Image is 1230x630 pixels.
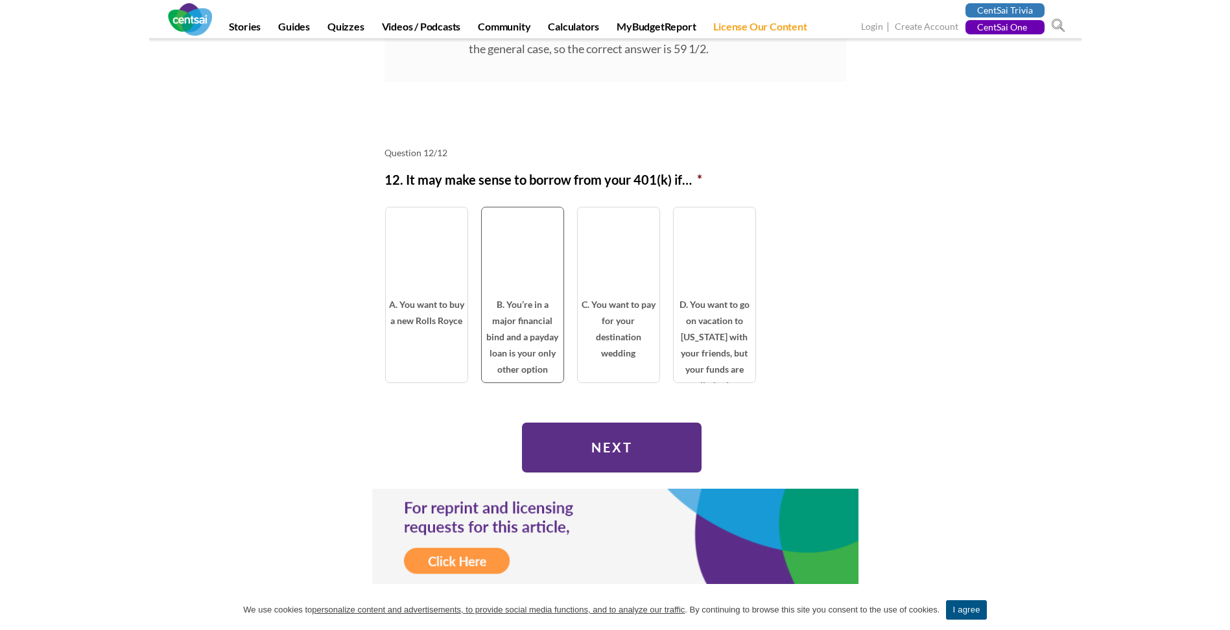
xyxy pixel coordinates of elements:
[386,296,467,382] span: A. You want to buy a new Rolls Royce
[1207,603,1220,616] a: I agree
[243,603,940,616] span: We use cookies to . By continuing to browse this site you consent to the use of cookies.
[372,489,858,584] img: Cnt-Lic-Banner-Desktop.png
[320,20,372,38] a: Quizzes
[861,21,883,34] a: Login
[965,3,1045,17] a: CentSai Trivia
[965,20,1045,34] a: CentSai One
[482,296,563,382] span: B. You’re in a major financial bind and a payday loan is your only other option
[578,296,659,382] span: C. You want to pay for your destination wedding
[522,423,702,472] input: Next
[885,19,893,34] span: |
[168,3,212,36] img: CentSai
[895,21,958,34] a: Create Account
[946,600,986,620] a: I agree
[705,20,814,38] a: License Our Content
[384,169,702,190] label: 12. It may make sense to borrow from your 401(k) if…
[540,20,607,38] a: Calculators
[374,20,469,38] a: Videos / Podcasts
[609,20,704,38] a: MyBudgetReport
[312,605,685,614] u: personalize content and advertisements, to provide social media functions, and to analyze our tra...
[384,146,846,159] li: Question 12/12
[221,20,269,38] a: Stories
[674,296,755,382] span: D. You want to go on vacation to [US_STATE] with your friends, but your funds are limited
[270,20,318,38] a: Guides
[470,20,538,38] a: Community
